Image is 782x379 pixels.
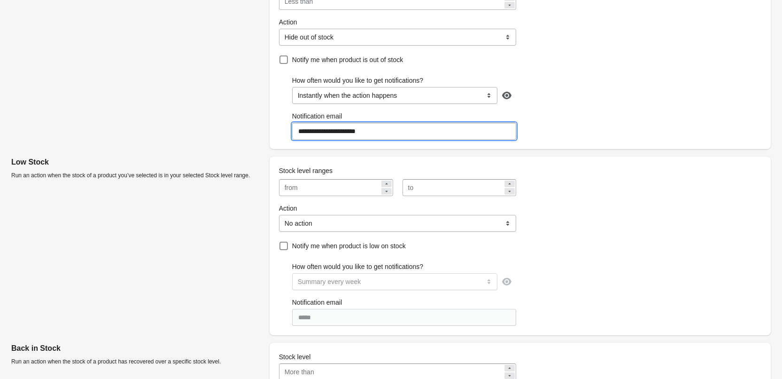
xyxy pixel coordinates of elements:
[292,242,406,250] span: Notify me when product is low on stock
[11,358,262,365] p: Run an action when the stock of a product has recovered over a specific stock level.
[279,205,297,212] span: Action
[279,18,297,26] span: Action
[408,182,414,193] div: to
[270,158,517,175] div: Stock level ranges
[292,299,342,306] span: Notification email
[292,263,423,270] span: How often would you like to get notifications?
[292,56,403,63] span: Notify me when product is out of stock
[285,366,314,378] div: More than
[292,77,423,84] span: How often would you like to get notifications?
[11,343,262,354] p: Back in Stock
[292,112,342,120] span: Notification email
[279,353,311,361] span: Stock level
[11,157,262,168] p: Low Stock
[11,172,262,179] p: Run an action when the stock of a product you’ve selected is in your selected Stock level range.
[285,182,298,193] div: from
